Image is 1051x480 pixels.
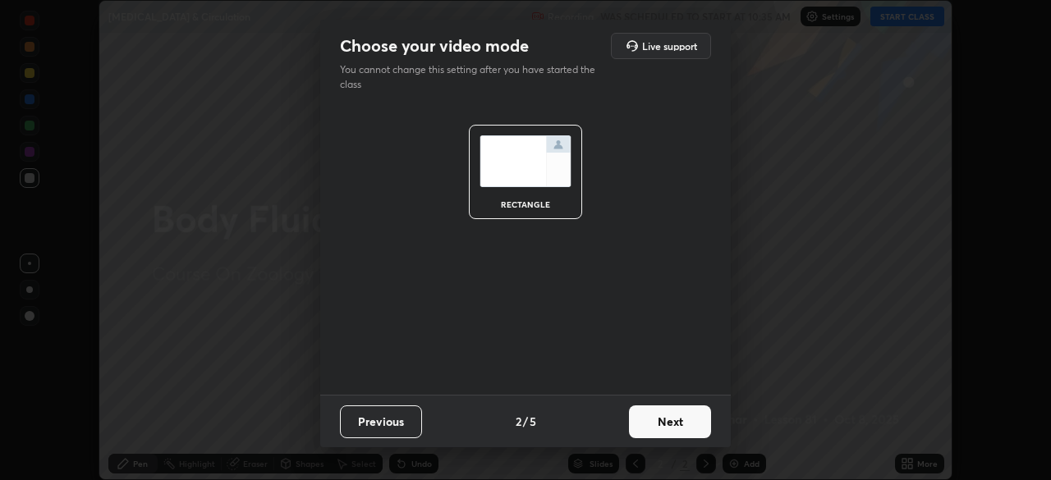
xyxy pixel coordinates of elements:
[530,413,536,430] h4: 5
[340,62,606,92] p: You cannot change this setting after you have started the class
[642,41,697,51] h5: Live support
[493,200,558,208] div: rectangle
[480,135,571,187] img: normalScreenIcon.ae25ed63.svg
[516,413,521,430] h4: 2
[629,405,711,438] button: Next
[340,35,529,57] h2: Choose your video mode
[523,413,528,430] h4: /
[340,405,422,438] button: Previous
